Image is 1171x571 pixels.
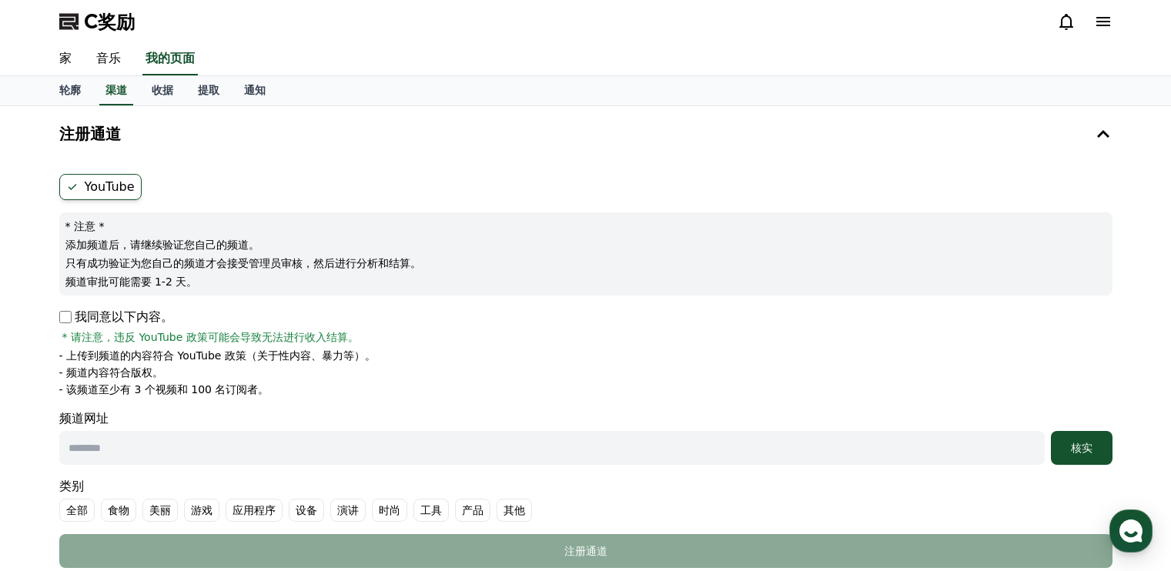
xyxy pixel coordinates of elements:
[146,51,195,65] font: 我的页面
[59,349,376,362] font: - 上传到频道的内容符合 YouTube 政策（关于性内容、暴力等）。
[191,504,212,516] font: 游戏
[59,411,109,426] font: 频道网址
[66,504,88,516] font: 全部
[96,51,121,65] font: 音乐
[47,43,84,75] a: 家
[59,51,72,65] font: 家
[59,366,164,379] font: - 频道内容符合版权。
[142,43,198,75] a: 我的页面
[337,504,359,516] font: 演讲
[59,9,135,34] a: C奖励
[65,239,259,251] font: 添加频道后，请继续验证您自己的频道。
[1071,442,1092,454] font: 核实
[198,84,219,96] font: 提取
[65,257,421,269] font: 只有成功验证为您自己的频道才会接受管理员审核，然后进行分析和结算。
[296,504,317,516] font: 设备
[84,11,135,32] font: C奖励
[152,84,173,96] font: 收据
[59,479,84,493] font: 类别
[59,383,269,396] font: - 该频道至少有 3 个视频和 100 名订阅者。
[99,76,133,105] a: 渠道
[232,76,278,105] a: 通知
[149,504,171,516] font: 美丽
[59,125,121,143] font: 注册通道
[59,534,1112,568] button: 注册通道
[186,76,232,105] a: 提取
[59,84,81,96] font: 轮廓
[379,504,400,516] font: 时尚
[47,76,93,105] a: 轮廓
[65,275,198,288] font: 频道审批可能需要 1-2 天。
[1051,431,1112,465] button: 核实
[420,504,442,516] font: 工具
[462,504,483,516] font: 产品
[564,545,607,557] font: 注册通道
[53,112,1119,155] button: 注册通道
[504,504,525,516] font: 其他
[108,504,129,516] font: 食物
[233,504,276,516] font: 应用程序
[244,84,266,96] font: 通知
[75,309,173,324] font: 我同意以下内容。
[105,84,127,96] font: 渠道
[84,43,133,75] a: 音乐
[85,179,135,194] font: YouTube
[139,76,186,105] a: 收据
[62,331,359,343] font: * 请注意，违反 YouTube 政策可能会导致无法进行收入结算。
